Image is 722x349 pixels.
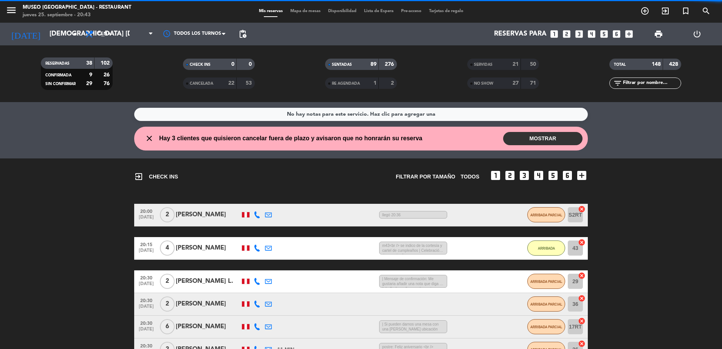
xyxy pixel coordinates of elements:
strong: 0 [249,62,253,67]
span: 2 [160,296,175,312]
span: ARRIBADA PARCIAL [530,213,562,217]
span: Hay 3 clientes que quisieron cancelar fuera de plazo y avisaron que no honrarán su reserva [159,133,422,143]
i: power_settings_new [693,29,702,39]
span: 2 [160,207,175,222]
i: cancel [578,239,586,246]
span: SENTADAS [332,63,352,67]
span: 20:15 [137,240,156,248]
span: Mapa de mesas [287,9,324,13]
span: CHECK INS [190,63,211,67]
div: [PERSON_NAME] [176,243,240,253]
strong: 2 [391,81,395,86]
button: MOSTRAR [503,132,583,145]
i: looks_6 [561,169,573,181]
span: 20:30 [137,318,156,327]
input: Filtrar por nombre... [622,79,681,87]
span: Reservas para [494,30,547,38]
span: 6 [160,319,175,334]
strong: 27 [513,81,519,86]
i: cancel [578,272,586,279]
i: cancel [578,317,586,325]
strong: 89 [370,62,376,67]
span: 4 [160,240,175,256]
i: filter_list [613,79,622,88]
span: RESERVADAS [45,62,70,65]
strong: 21 [513,62,519,67]
span: | Mensaje de confirmación: Me gustaria añadir una nota que diga " feliz 5 años y 3 meses", gracias. [379,275,447,288]
i: add_box [576,169,588,181]
strong: 1 [373,81,376,86]
i: arrow_drop_down [70,29,79,39]
div: [PERSON_NAME] [176,322,240,332]
span: llegó 20:36 [379,211,447,219]
span: NO SHOW [474,82,493,85]
i: looks_two [504,169,516,181]
span: ARRIBADA PARCIAL [530,302,562,306]
span: Disponibilidad [324,9,360,13]
i: looks_one [490,169,502,181]
span: RE AGENDADA [332,82,360,85]
i: looks_one [549,29,559,39]
strong: 148 [652,62,661,67]
span: 2 [160,274,175,289]
span: m43<br /> se indico de la cortesía y cartel de cumpleaños | Celebración de cumpleaños [379,242,447,254]
span: 20:00 [137,206,156,215]
i: cancel [578,295,586,302]
strong: 76 [104,81,111,86]
i: looks_5 [599,29,609,39]
span: CHECK INS [134,172,178,181]
span: 20:30 [137,296,156,304]
strong: 22 [228,81,234,86]
i: looks_4 [587,29,597,39]
span: CANCELADA [190,82,213,85]
div: [PERSON_NAME] [176,210,240,220]
button: ARRIBADA PARCIAL [527,296,565,312]
span: ARRIBADA PARCIAL [530,325,562,329]
span: [DATE] [137,327,156,335]
div: jueves 25. septiembre - 20:43 [23,11,131,19]
span: SERVIDAS [474,63,493,67]
strong: 26 [104,72,111,78]
strong: 53 [246,81,253,86]
span: ARRIBADA PARCIAL [530,279,562,284]
span: | Si pueden darnos una mesa con una [PERSON_NAME] ubicación [379,320,447,333]
i: looks_two [562,29,572,39]
span: Mis reservas [255,9,287,13]
div: [PERSON_NAME] [176,299,240,309]
span: CONFIRMADA [45,73,71,77]
i: looks_3 [574,29,584,39]
button: ARRIBADA PARCIAL [527,274,565,289]
strong: 428 [669,62,680,67]
span: [DATE] [137,215,156,223]
strong: 9 [89,72,92,78]
i: looks_4 [533,169,545,181]
button: menu [6,5,17,19]
i: looks_6 [612,29,621,39]
span: 20:30 [137,273,156,282]
span: TODOS [460,172,479,181]
i: close [145,134,154,143]
i: search [702,6,711,16]
button: ARRIBADA PARCIAL [527,207,565,222]
i: menu [6,5,17,16]
span: TOTAL [614,63,626,67]
span: print [654,29,663,39]
i: looks_5 [547,169,559,181]
div: [PERSON_NAME] L. [176,276,240,286]
span: Cena [98,31,111,37]
span: Filtrar por tamaño [396,172,455,181]
i: cancel [578,340,586,347]
i: add_box [624,29,634,39]
span: pending_actions [238,29,247,39]
span: ARRIBADA [538,246,555,250]
i: exit_to_app [134,172,143,181]
span: [DATE] [137,281,156,290]
div: No hay notas para este servicio. Haz clic para agregar una [287,110,435,119]
i: turned_in_not [681,6,690,16]
span: Pre-acceso [397,9,425,13]
strong: 38 [86,60,92,66]
i: cancel [578,205,586,213]
i: add_circle_outline [640,6,649,16]
strong: 102 [101,60,111,66]
strong: 0 [231,62,234,67]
